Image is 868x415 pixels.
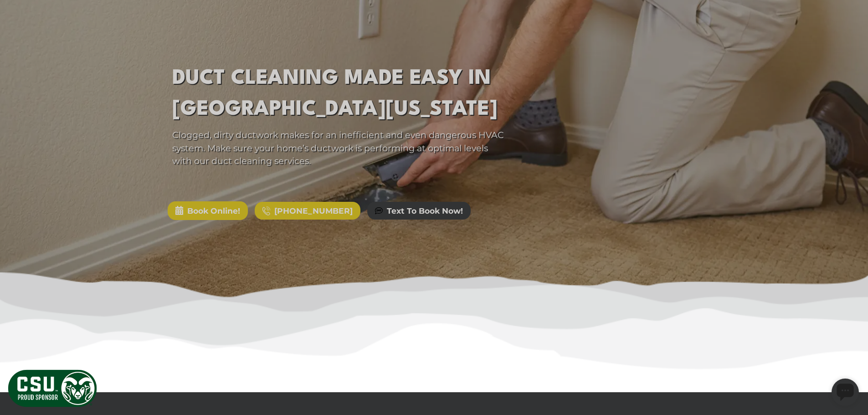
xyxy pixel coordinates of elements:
a: [PHONE_NUMBER] [255,202,360,220]
div: Open chat widget [4,4,31,31]
h1: Duct Cleaning Made Easy In [GEOGRAPHIC_DATA][US_STATE] [172,63,504,124]
img: CSU Sponsor Badge [7,369,98,408]
p: Clogged, dirty ductwork makes for an inefficient and even dangerous HVAC system. Make sure your h... [172,128,504,168]
span: Book Online! [168,201,248,220]
a: Text To Book Now! [367,202,471,220]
